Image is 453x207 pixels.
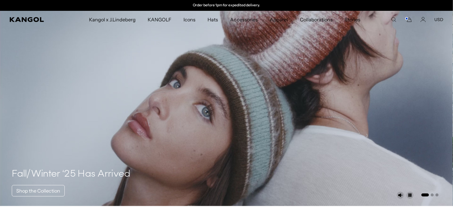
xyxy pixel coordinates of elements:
[83,11,142,28] a: Kangol x J.Lindeberg
[224,11,264,28] a: Accessories
[270,11,288,28] span: Apparel
[300,11,333,28] span: Collaborations
[421,193,429,196] button: Go to slide 1
[142,11,177,28] a: KANGOLF
[391,17,396,22] summary: Search here
[148,11,171,28] span: KANGOLF
[436,193,439,196] button: Go to slide 3
[421,17,426,22] a: Account
[202,11,224,28] a: Hats
[345,11,361,28] span: Stories
[294,11,339,28] a: Collaborations
[264,11,294,28] a: Apparel
[406,192,414,199] button: Pause
[89,11,136,28] span: Kangol x J.Lindeberg
[165,3,288,8] div: Announcement
[397,192,404,199] button: Unmute
[193,3,260,8] p: Order before 1pm for expedited delivery.
[12,168,131,180] h4: Fall/Winter ‘25 Has Arrived
[208,11,218,28] span: Hats
[165,3,288,8] slideshow-component: Announcement bar
[12,185,65,196] a: Shop the Collection
[405,17,412,22] button: Cart
[183,11,196,28] span: Icons
[177,11,202,28] a: Icons
[230,11,258,28] span: Accessories
[10,17,58,22] a: Kangol
[431,193,434,196] button: Go to slide 2
[421,192,439,197] ul: Select a slide to show
[339,11,367,28] a: Stories
[165,3,288,8] div: 2 of 2
[434,17,443,22] button: USD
